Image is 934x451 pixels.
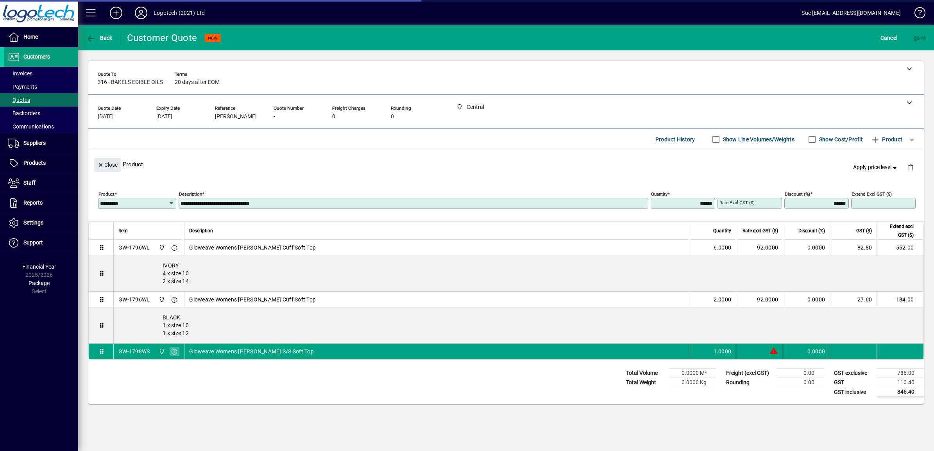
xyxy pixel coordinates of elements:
button: Close [94,158,121,172]
td: 0.00 [777,378,824,387]
td: 0.0000 M³ [669,369,716,378]
button: Apply price level [850,160,902,175]
td: Total Volume [622,369,669,378]
span: Reports [23,200,43,206]
app-page-header-button: Delete [901,164,920,171]
app-page-header-button: Close [92,161,123,168]
span: Close [97,159,118,171]
span: Gloweave Womens [PERSON_NAME] Cuff Soft Top [189,244,316,251]
div: Logotech (2021) Ltd [154,7,205,19]
td: 27.60 [830,292,877,307]
span: Discount (%) [798,226,825,235]
div: Sue [EMAIL_ADDRESS][DOMAIN_NAME] [802,7,901,19]
span: Quotes [8,97,30,103]
div: Product [88,150,924,178]
span: 0 [391,114,394,120]
a: Communications [4,120,78,133]
span: Customers [23,53,50,60]
a: Quotes [4,93,78,107]
td: 184.00 [877,292,923,307]
div: 92.0000 [741,244,778,251]
td: 0.0000 [783,344,830,359]
a: Reports [4,193,78,213]
span: Gloweave Womens [PERSON_NAME] Cuff Soft Top [189,296,316,303]
td: 0.0000 [783,292,830,307]
span: Products [23,160,46,166]
a: Payments [4,80,78,93]
td: GST [830,378,877,387]
a: Staff [4,173,78,193]
span: Extend excl GST ($) [882,222,914,239]
div: IVORY 4 x size 10 2 x size 14 [114,255,923,291]
a: Backorders [4,107,78,120]
span: Rate excl GST ($) [743,226,778,235]
span: [DATE] [156,114,172,120]
span: Description [189,226,213,235]
a: Knowledge Base [909,2,924,27]
label: Show Cost/Profit [818,135,863,143]
mat-label: Extend excl GST ($) [852,191,892,197]
span: [DATE] [98,114,114,120]
button: Product [867,132,906,146]
span: Gloweave Womens [PERSON_NAME] S/S Soft Top [189,348,314,355]
a: Settings [4,213,78,233]
button: Add [104,6,129,20]
div: BLACK 1 x size 10 1 x size 12 [114,307,923,343]
span: - [274,114,275,120]
span: Support [23,239,43,246]
span: Invoices [8,70,32,77]
div: GW-1796WL [118,296,150,303]
span: Back [86,35,113,41]
a: Home [4,27,78,47]
td: 552.00 [877,240,923,255]
span: Cancel [880,32,898,44]
div: 92.0000 [741,296,778,303]
span: Staff [23,180,36,186]
a: Suppliers [4,134,78,153]
span: Backorders [8,110,40,116]
button: Back [84,31,115,45]
span: Central [157,295,166,304]
td: GST inclusive [830,387,877,397]
span: 316 - BAKELS EDIBLE OILS [98,79,163,86]
span: Central [157,347,166,356]
span: 0 [332,114,335,120]
div: Customer Quote [127,32,197,44]
span: Central [157,243,166,252]
span: 2.0000 [714,296,732,303]
mat-label: Description [179,191,202,197]
span: Apply price level [853,163,898,171]
button: Save [912,31,928,45]
label: Show Line Volumes/Weights [721,135,794,143]
span: 6.0000 [714,244,732,251]
span: Item [118,226,128,235]
span: Quantity [713,226,731,235]
td: GST exclusive [830,369,877,378]
td: 0.00 [777,369,824,378]
span: Payments [8,84,37,90]
span: 20 days after EOM [175,79,220,86]
div: GW-1798WS [118,348,150,355]
span: Home [23,34,38,40]
mat-label: Quantity [651,191,667,197]
td: 736.00 [877,369,924,378]
div: GW-1796WL [118,244,150,251]
button: Profile [129,6,154,20]
td: 110.40 [877,378,924,387]
span: GST ($) [856,226,872,235]
app-page-header-button: Back [78,31,121,45]
td: Rounding [722,378,777,387]
span: Financial Year [22,264,56,270]
mat-label: Discount (%) [785,191,810,197]
td: 82.80 [830,240,877,255]
span: Suppliers [23,140,46,146]
mat-label: Product [98,191,115,197]
button: Cancel [879,31,900,45]
span: 1.0000 [714,348,732,355]
span: Package [29,280,50,286]
span: NEW [208,36,218,41]
span: Communications [8,123,54,130]
td: 0.0000 [783,240,830,255]
a: Support [4,233,78,253]
button: Delete [901,158,920,176]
